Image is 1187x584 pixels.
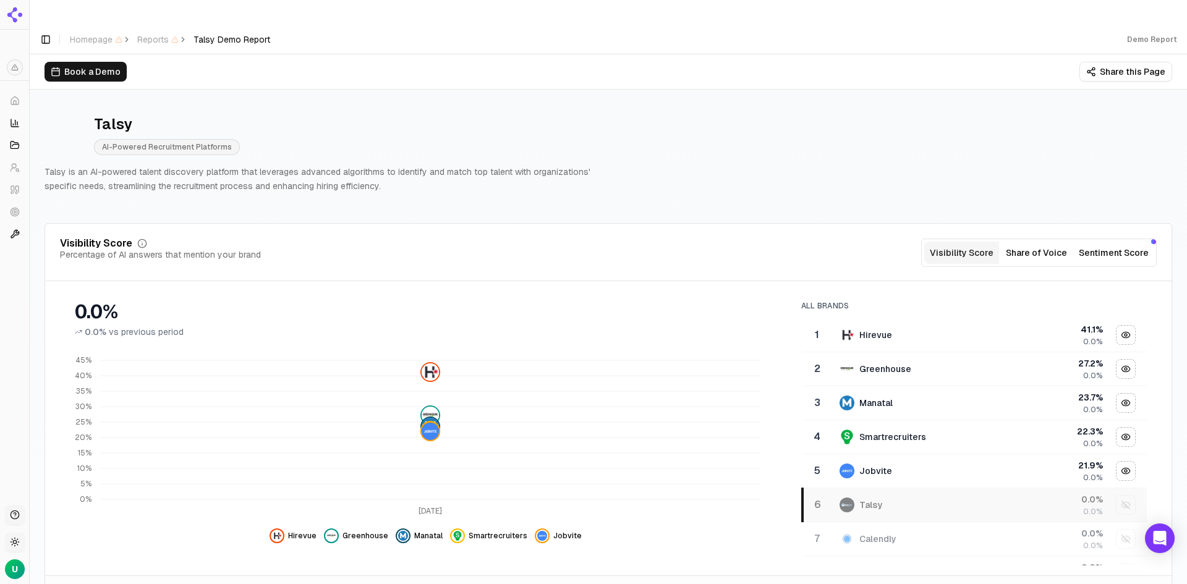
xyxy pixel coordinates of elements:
span: Hirevue [288,531,317,541]
span: Manatal [414,531,443,541]
img: Talsy [45,115,84,154]
div: Jobvite [859,465,892,477]
p: Talsy is an AI-powered talent discovery platform that leverages advanced algorithms to identify a... [45,165,598,193]
tspan: [DATE] [419,506,442,515]
span: 0.0% [1083,405,1103,415]
img: jobvite [840,463,854,478]
span: Reports [137,33,179,46]
img: manatal [840,396,854,410]
div: Hirevue [859,329,892,341]
img: manatal [422,417,439,434]
div: Manatal [859,397,893,409]
button: Hide manatal data [396,528,443,543]
div: 41.1 % [1013,323,1103,336]
div: 0.0 % [1013,561,1103,573]
img: hirevue [422,363,439,381]
div: Talsy [859,499,882,511]
img: hirevue [272,531,282,541]
button: Visibility Score [924,242,999,264]
span: 0.0% [1083,507,1103,517]
span: 0.0% [85,326,106,338]
button: Hide jobvite data [535,528,582,543]
img: calendly [840,531,854,546]
div: 22.3 % [1013,425,1103,438]
tspan: 15% [78,448,91,458]
tspan: 35% [76,386,91,396]
tr: 3manatalManatal23.7%0.0%Hide manatal data [802,386,1147,420]
tspan: 10% [77,463,91,473]
div: Visibility Score [60,239,132,248]
tr: 4smartrecruitersSmartrecruiters22.3%0.0%Hide smartrecruiters data [802,420,1147,454]
span: 0.0% [1083,337,1103,347]
button: Hide greenhouse data [324,528,388,543]
tspan: 30% [75,402,91,412]
div: 5 [807,463,827,478]
button: Hide hirevue data [270,528,317,543]
tr: 2greenhouseGreenhouse27.2%0.0%Hide greenhouse data [802,352,1147,386]
tr: 5jobviteJobvite21.9%0.0%Hide jobvite data [802,454,1147,488]
div: 1 [807,328,827,342]
img: manatal [398,531,408,541]
button: Hide manatal data [1116,393,1136,413]
div: 21.9 % [1013,459,1103,472]
div: 0.0 % [1013,493,1103,506]
div: 27.2 % [1013,357,1103,370]
div: 4 [807,430,827,444]
div: Smartrecruiters [859,431,926,443]
button: Show calendly data [1116,529,1136,549]
tspan: 40% [75,371,91,381]
button: Book a Demo [45,62,127,82]
img: greenhouse [840,362,854,376]
button: Hide smartrecruiters data [1116,427,1136,447]
div: All Brands [801,301,1147,311]
div: 0.0 % [1013,527,1103,540]
button: Hide hirevue data [1116,325,1136,345]
button: Share of Voice [999,242,1074,264]
div: 3 [807,396,827,410]
img: hirevue [840,328,854,342]
div: 0.0% [75,301,776,323]
img: greenhouse [326,531,336,541]
div: Open Intercom Messenger [1145,523,1175,553]
span: U [12,563,18,575]
tspan: 5% [80,479,91,489]
tspan: 45% [75,355,91,365]
tspan: 20% [75,433,91,442]
button: Show talsy data [1116,495,1136,515]
span: Talsy Demo Report [194,33,270,46]
span: AI-Powered Recruitment Platforms [94,139,240,155]
button: Sentiment Score [1074,242,1154,264]
div: 6 [809,497,827,512]
img: jobvite [537,531,547,541]
div: Demo Report [1127,35,1177,44]
div: Percentage of AI answers that mention your brand [60,248,261,261]
button: Hide smartrecruiters data [450,528,527,543]
span: 0.0% [1083,473,1103,483]
nav: breadcrumb [70,33,270,46]
button: Share this Page [1079,62,1172,82]
button: Hide greenhouse data [1116,359,1136,379]
span: Homepage [70,33,122,46]
span: Smartrecruiters [469,531,527,541]
tr: 6talsyTalsy0.0%0.0%Show talsy data [802,488,1147,522]
div: 23.7 % [1013,391,1103,404]
tr: 7calendlyCalendly0.0%0.0%Show calendly data [802,522,1147,556]
span: 0.0% [1083,439,1103,449]
img: jobvite [422,423,439,440]
tspan: 25% [75,417,91,427]
img: smartrecruiters [453,531,462,541]
tspan: 0% [80,494,91,504]
span: Jobvite [553,531,582,541]
div: Talsy [94,114,240,134]
div: Greenhouse [859,363,911,375]
span: vs previous period [109,326,184,338]
tr: 1hirevueHirevue41.1%0.0%Hide hirevue data [802,318,1147,352]
span: 0.0% [1083,371,1103,381]
div: Calendly [859,533,896,545]
div: 7 [807,531,827,546]
img: talsy [840,497,854,512]
img: greenhouse [422,407,439,424]
img: smartrecruiters [840,430,854,444]
div: 2 [807,362,827,376]
span: 0.0% [1083,541,1103,551]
